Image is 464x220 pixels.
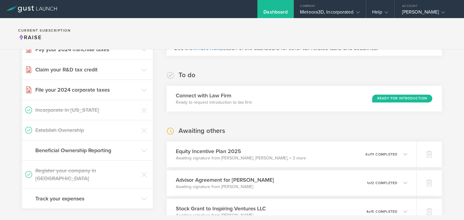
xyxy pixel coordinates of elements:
[35,46,138,53] h3: Pay your 2024 franchise taxes
[369,181,372,185] em: of
[176,99,252,105] p: Ready to request introduction to law firm
[18,29,71,32] h2: Current Subscription
[300,9,359,18] div: Meteora3D, Incorporated
[368,152,371,156] em: of
[176,205,266,212] h3: Stock Grant to Inspiring Ventures LLC
[367,181,398,185] p: 1 2 completed
[179,71,195,80] h2: To do
[35,146,138,154] h3: Beneficial Ownership Reporting
[35,106,138,114] h3: Incorporate in [US_STATE]
[369,210,372,214] em: of
[35,167,138,182] h3: Register your company in [GEOGRAPHIC_DATA]
[35,86,138,94] h3: File your 2024 corporate taxes
[402,9,453,18] div: [PERSON_NAME]
[263,9,288,18] div: Dashboard
[176,212,266,218] p: Awaiting signature from [PERSON_NAME]
[176,184,274,190] p: Awaiting signature from [PERSON_NAME]
[35,126,138,134] h3: Establish Ownership
[176,147,306,155] h3: Equity Incentive Plan 2025
[167,86,442,112] div: Connect with Law FirmReady to request introduction to law firmReady for Introduction
[372,9,388,18] div: Help
[176,92,252,99] h3: Connect with Law Firm
[35,195,138,203] h3: Track your expenses
[179,127,225,135] h2: Awaiting others
[366,153,398,156] p: 6 11 completed
[18,34,42,41] span: Raise
[35,66,138,74] h3: Claim your R&D tax credit
[176,176,274,184] h3: Advisor Agreement for [PERSON_NAME]
[366,210,398,213] p: 4 5 completed
[193,45,221,52] a: What's next
[372,95,432,102] div: Ready for Introduction
[176,155,306,161] p: Awaiting signature from [PERSON_NAME], [PERSON_NAME], + 3 more
[174,45,378,52] em: See the section of the dashboard for other tax related tasks and deadlines.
